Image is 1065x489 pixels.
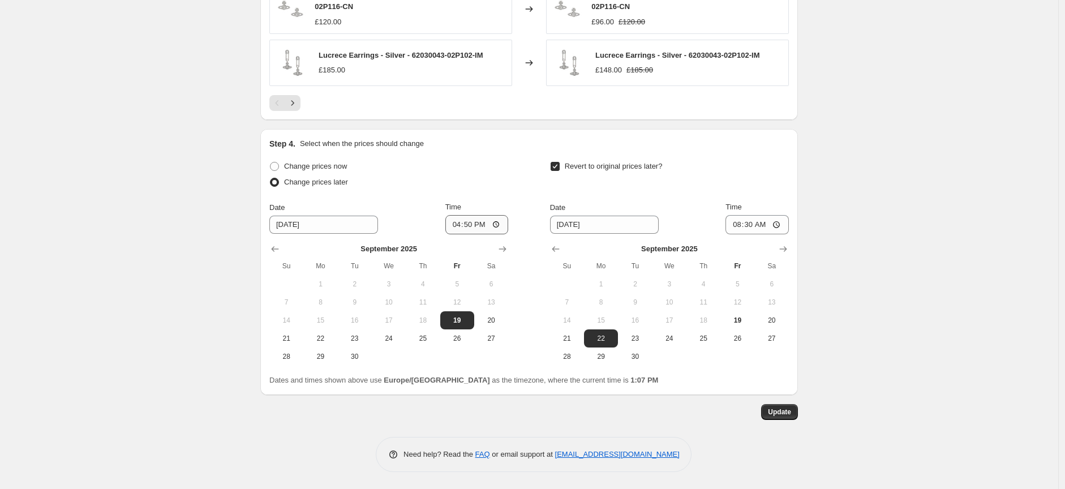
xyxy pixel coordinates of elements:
[550,203,565,212] span: Date
[303,257,337,275] th: Monday
[686,275,720,293] button: Thursday September 4 2025
[338,329,372,348] button: Tuesday September 23 2025
[315,16,341,28] div: £120.00
[495,241,510,257] button: Show next month, October 2025
[555,450,680,458] a: [EMAIL_ADDRESS][DOMAIN_NAME]
[338,311,372,329] button: Tuesday September 16 2025
[490,450,555,458] span: or email support at
[618,257,652,275] th: Tuesday
[657,334,682,343] span: 24
[274,316,299,325] span: 14
[269,311,303,329] button: Sunday September 14 2025
[267,241,283,257] button: Show previous month, August 2025
[269,329,303,348] button: Sunday September 21 2025
[584,329,618,348] button: Monday September 22 2025
[652,257,686,275] th: Wednesday
[720,275,754,293] button: Friday September 5 2025
[308,316,333,325] span: 15
[720,311,754,329] button: Today Friday September 19 2025
[269,95,300,111] nav: Pagination
[440,311,474,329] button: Today Friday September 19 2025
[269,138,295,149] h2: Step 4.
[657,280,682,289] span: 3
[686,293,720,311] button: Thursday September 11 2025
[479,334,504,343] span: 27
[720,257,754,275] th: Friday
[565,162,663,170] span: Revert to original prices later?
[284,178,348,186] span: Change prices later
[550,293,584,311] button: Sunday September 7 2025
[550,216,659,234] input: 9/19/2025
[474,311,508,329] button: Saturday September 20 2025
[376,316,401,325] span: 17
[691,334,716,343] span: 25
[308,352,333,361] span: 29
[445,203,461,211] span: Time
[622,280,647,289] span: 2
[274,352,299,361] span: 28
[274,261,299,271] span: Su
[410,261,435,271] span: Th
[475,450,490,458] a: FAQ
[303,348,337,366] button: Monday September 29 2025
[308,334,333,343] span: 22
[376,261,401,271] span: We
[555,334,579,343] span: 21
[725,316,750,325] span: 19
[761,404,798,420] button: Update
[308,280,333,289] span: 1
[372,311,406,329] button: Wednesday September 17 2025
[589,316,613,325] span: 15
[269,203,285,212] span: Date
[691,261,716,271] span: Th
[440,293,474,311] button: Friday September 12 2025
[759,334,784,343] span: 27
[555,298,579,307] span: 7
[342,298,367,307] span: 9
[372,257,406,275] th: Wednesday
[595,65,622,76] div: £148.00
[342,316,367,325] span: 16
[338,275,372,293] button: Tuesday September 2 2025
[552,46,586,80] img: 62030043-02P102-IM_1-d3737efd95bd4bbaaa82a9fed34b78c4_80x.jpg
[768,407,791,417] span: Update
[759,280,784,289] span: 6
[474,293,508,311] button: Saturday September 13 2025
[618,311,652,329] button: Tuesday September 16 2025
[622,334,647,343] span: 23
[445,280,470,289] span: 5
[376,334,401,343] span: 24
[269,293,303,311] button: Sunday September 7 2025
[445,298,470,307] span: 12
[403,450,475,458] span: Need help? Read the
[269,376,658,384] span: Dates and times shown above use as the timezone, where the current time is
[657,261,682,271] span: We
[284,162,347,170] span: Change prices now
[622,316,647,325] span: 16
[274,334,299,343] span: 21
[720,293,754,311] button: Friday September 12 2025
[440,275,474,293] button: Friday September 5 2025
[584,293,618,311] button: Monday September 8 2025
[618,275,652,293] button: Tuesday September 2 2025
[342,334,367,343] span: 23
[376,280,401,289] span: 3
[303,329,337,348] button: Monday September 22 2025
[691,298,716,307] span: 11
[691,316,716,325] span: 18
[652,293,686,311] button: Wednesday September 10 2025
[652,329,686,348] button: Wednesday September 24 2025
[657,298,682,307] span: 10
[725,203,741,211] span: Time
[686,311,720,329] button: Thursday September 18 2025
[755,329,789,348] button: Saturday September 27 2025
[626,65,653,76] strike: £185.00
[775,241,791,257] button: Show next month, October 2025
[725,280,750,289] span: 5
[759,261,784,271] span: Sa
[479,261,504,271] span: Sa
[372,275,406,293] button: Wednesday September 3 2025
[755,257,789,275] th: Saturday
[338,257,372,275] th: Tuesday
[372,293,406,311] button: Wednesday September 10 2025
